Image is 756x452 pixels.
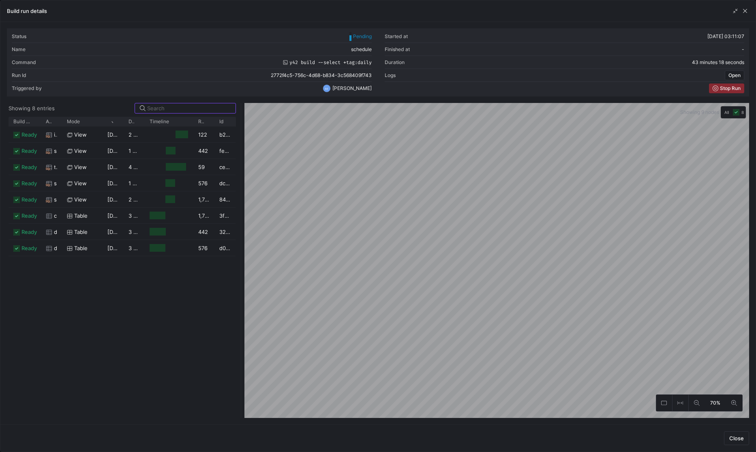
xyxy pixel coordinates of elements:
[332,86,372,91] span: [PERSON_NAME]
[385,47,410,52] div: Finished at
[193,240,214,256] div: 576
[21,224,37,240] span: ready
[193,126,214,142] div: 122
[12,86,42,91] div: Triggered by
[271,73,372,78] span: 2772f4c5-756c-4d68-b834-3c568409f743
[323,84,331,92] div: DZ
[709,398,722,407] span: 70%
[214,208,236,223] div: 3fd30a75-8116-4ed1-a580-0f2ba49f5efb
[74,192,87,208] span: view
[9,208,236,224] div: Press SPACE to select this row.
[74,143,87,159] span: view
[21,127,37,143] span: ready
[9,126,236,143] div: Press SPACE to select this row.
[128,196,182,203] y42-duration: 2 minutes 2 seconds
[193,143,214,159] div: 442
[289,60,372,65] span: y42 build --select +tag:daily
[54,176,57,191] span: stg__hubspot_deal_company
[193,191,214,207] div: 1,707
[21,192,37,208] span: ready
[128,245,185,251] y42-duration: 3 minutes 20 seconds
[720,86,741,91] span: Stop Run
[729,435,744,441] span: Close
[193,208,214,223] div: 1,707
[214,143,236,159] div: fea8918b-60f7-4a00-a29c-e72548b96be1
[54,159,57,175] span: temp__grr__companies_snapshot
[385,73,396,78] div: Logs
[21,240,37,256] span: ready
[46,119,51,124] span: Asset
[21,176,37,191] span: ready
[107,164,148,170] span: [DATE] 03:14:33
[150,119,169,124] span: Timeline
[214,191,236,207] div: 846e147b-7238-4e38-8afa-1371a99abed2
[54,143,57,159] span: stg__hubspot_deals
[353,34,372,39] span: Pending
[214,224,236,240] div: 32fda626-a664-4499-8a37-6449a1a1adc4
[9,175,236,191] div: Press SPACE to select this row.
[12,34,26,39] div: Status
[385,34,408,39] div: Started at
[680,109,721,115] span: Showing 9 nodes
[54,208,57,224] span: company
[74,208,88,224] span: Table
[193,224,214,240] div: 442
[214,240,236,256] div: d079a2e8-447a-4012-b535-822356d400be
[692,60,744,65] y42-duration: 43 minutes 18 seconds
[107,229,148,235] span: [DATE] 03:11:08
[107,196,148,203] span: [DATE] 03:14:28
[214,175,236,191] div: dc97cfe1-eb6c-4f3b-9e4a-23b91ddf6cd2
[74,224,88,240] span: Table
[742,46,744,52] span: -
[13,119,30,124] span: Build status
[107,245,148,251] span: [DATE] 03:11:08
[725,71,744,80] button: Open
[128,119,134,124] span: Duration
[193,159,214,175] div: 59
[54,127,57,143] span: int__hubspot_company_deal_events_long
[67,119,80,124] span: Mode
[107,180,148,186] span: [DATE] 03:14:29
[74,240,88,256] span: Table
[728,73,741,78] span: Open
[741,110,744,115] span: 8
[214,159,236,175] div: cefc6684-78c9-4373-84d0-d0f1ff3fe125
[74,176,87,191] span: view
[193,175,214,191] div: 576
[107,131,148,138] span: [DATE] 03:16:33
[128,164,184,170] y42-duration: 4 minutes 13 seconds
[21,159,37,175] span: ready
[54,240,57,256] span: deal_company
[107,212,148,219] span: [DATE] 03:11:08
[12,47,26,52] div: Name
[198,119,204,124] span: Rows
[214,126,236,142] div: b2e5b4e4-3cc0-47f3-98c2-7601701ac99f
[219,119,223,124] span: Id
[147,105,231,111] input: Search
[707,33,744,39] span: [DATE] 03:11:07
[9,143,236,159] div: Press SPACE to select this row.
[9,224,236,240] div: Press SPACE to select this row.
[74,127,87,143] span: view
[128,229,185,235] y42-duration: 3 minutes 24 seconds
[128,212,184,219] y42-duration: 3 minutes 19 seconds
[128,148,181,154] y42-duration: 1 minute 59 seconds
[9,159,236,175] div: Press SPACE to select this row.
[128,180,181,186] y42-duration: 1 minute 59 seconds
[351,47,372,52] span: schedule
[9,240,236,256] div: Press SPACE to select this row.
[724,109,729,116] span: All
[9,191,236,208] div: Press SPACE to select this row.
[128,131,185,138] y42-duration: 2 minutes 35 seconds
[21,208,37,224] span: ready
[724,431,749,445] button: Close
[9,105,55,111] div: Showing 8 entries
[54,192,57,208] span: stg__hubspot_company
[7,8,47,14] h3: Build run details
[54,224,57,240] span: deal
[74,159,87,175] span: view
[705,395,726,411] button: 70%
[709,84,744,93] button: Stop Run
[12,60,36,65] div: Command
[12,73,26,78] div: Run Id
